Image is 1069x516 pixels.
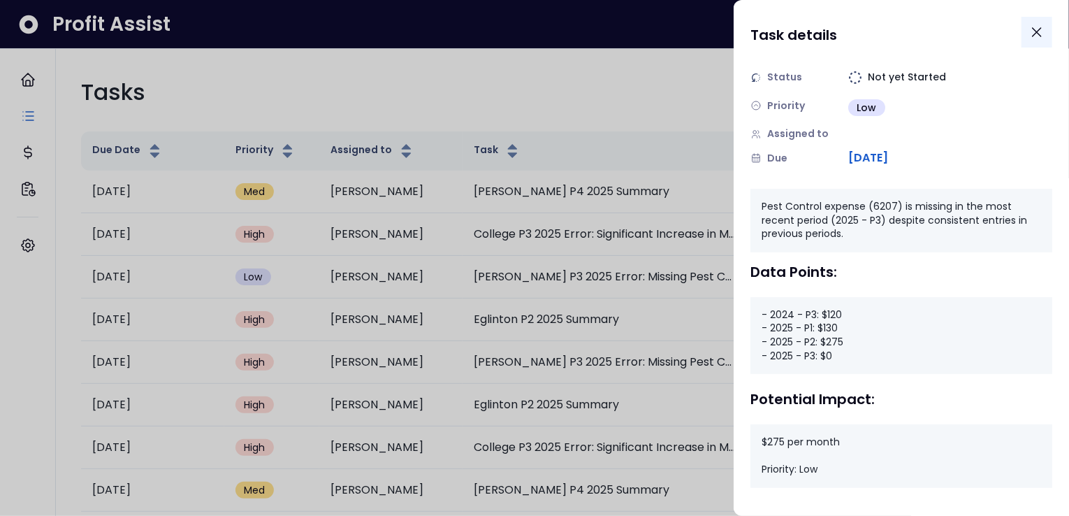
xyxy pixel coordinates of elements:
[750,72,762,83] img: Status
[767,70,802,85] span: Status
[767,99,805,113] span: Priority
[767,127,829,141] span: Assigned to
[857,101,877,115] span: Low
[750,391,1052,408] div: Potential Impact:
[750,22,837,48] h1: Task details
[1021,17,1052,48] button: Close
[848,71,862,85] img: Not yet Started
[767,151,787,166] span: Due
[868,70,946,85] span: Not yet Started
[750,264,1052,280] div: Data Points:
[848,150,888,166] span: [DATE]
[750,297,1052,374] div: - 2024 - P3: $120 - 2025 - P1: $130 - 2025 - P2: $275 - 2025 - P3: $0
[750,424,1052,488] div: $275 per month Priority: Low
[750,189,1052,252] div: Pest Control expense (6207) is missing in the most recent period (2025 - P3) despite consistent e...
